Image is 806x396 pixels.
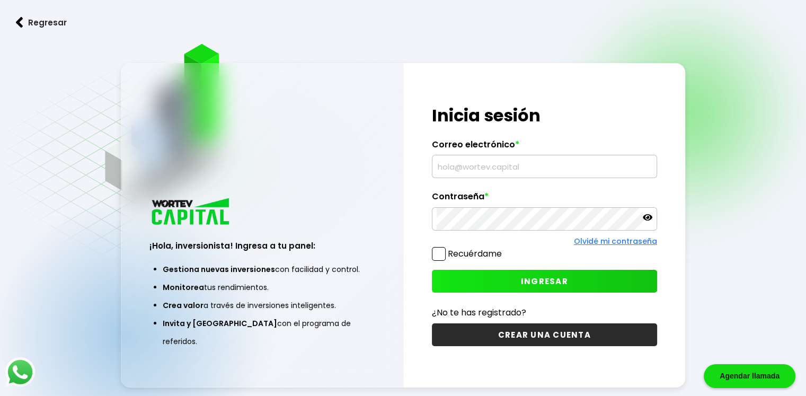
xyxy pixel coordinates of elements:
img: logo_wortev_capital [149,197,233,228]
h1: Inicia sesión [432,103,657,128]
input: hola@wortev.capital [437,155,652,178]
img: logos_whatsapp-icon.242b2217.svg [5,357,35,387]
span: Invita y [GEOGRAPHIC_DATA] [163,318,277,329]
span: INGRESAR [521,276,568,287]
span: Crea valor [163,300,203,311]
span: Gestiona nuevas inversiones [163,264,275,275]
span: Monitorea [163,282,204,293]
li: tus rendimientos. [163,278,361,296]
button: INGRESAR [432,270,657,293]
h3: ¡Hola, inversionista! Ingresa a tu panel: [149,240,375,252]
p: ¿No te has registrado? [432,306,657,319]
li: con el programa de referidos. [163,314,361,350]
label: Recuérdame [448,248,502,260]
label: Contraseña [432,191,657,207]
a: ¿No te has registrado?CREAR UNA CUENTA [432,306,657,346]
label: Correo electrónico [432,139,657,155]
div: Agendar llamada [704,364,795,388]
li: a través de inversiones inteligentes. [163,296,361,314]
button: CREAR UNA CUENTA [432,323,657,346]
a: Olvidé mi contraseña [574,236,657,247]
img: flecha izquierda [16,17,23,28]
li: con facilidad y control. [163,260,361,278]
